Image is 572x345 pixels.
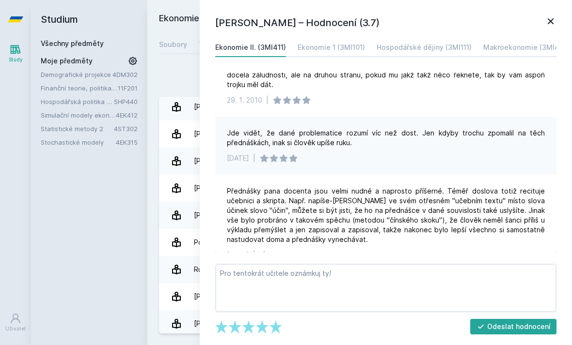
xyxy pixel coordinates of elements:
div: [PERSON_NAME] [194,314,248,333]
div: 29. 1. 2010 [227,95,262,105]
div: | [253,250,255,260]
a: Soubory [159,35,187,54]
a: Stochastické modely [41,137,116,147]
a: 4DM302 [112,71,138,78]
a: Uživatel [2,308,29,337]
a: [PERSON_NAME] 9 hodnocení 3.7 [159,283,560,310]
a: 5HP440 [114,98,138,105]
a: Demografické projekce [41,70,112,79]
div: | [253,153,255,163]
a: 11F201 [118,84,138,92]
div: Jde vidět, že dané problematice rozumí víc než dost. Jen kdyby trochu zpomalil na těch přednáškác... [227,128,545,148]
a: [PERSON_NAME] 4 hodnocení 4.3 [159,202,560,229]
div: [DATE] [227,250,249,260]
a: Statistické metody 2 [41,124,114,134]
div: [PERSON_NAME] [194,206,248,225]
div: Study [9,56,23,63]
a: Simulační modely ekonomických procesů [41,110,116,120]
a: [PERSON_NAME] 1 hodnocení 1.0 [159,148,560,175]
a: Hospodářská politika pro statistiky [41,97,114,106]
h2: Ekonomie II. (3MI411) [159,12,452,27]
button: Odeslat hodnocení [470,319,557,334]
div: [DATE] [227,153,249,163]
a: Rusmichová Lada 4 hodnocení 4.5 [159,256,560,283]
a: [PERSON_NAME] 1 hodnocení 5.0 [159,93,560,120]
a: Testy [199,35,218,54]
a: Pošta Vít 2 hodnocení 3.0 [159,229,560,256]
div: [PERSON_NAME] [194,124,248,144]
span: Moje předměty [41,56,93,66]
div: | [266,95,269,105]
a: 4EK315 [116,138,138,146]
a: [PERSON_NAME] 2 hodnocení 4.5 [159,175,560,202]
div: Pošta Vít [194,233,223,252]
div: [PERSON_NAME] [194,151,248,171]
a: 4EK412 [116,111,138,119]
a: Study [2,39,29,68]
a: Finanční teorie, politika a instituce [41,83,118,93]
a: Všechny předměty [41,39,104,47]
div: Rusmichová Lada [194,260,250,279]
a: [PERSON_NAME] 2 hodnocení 5.0 [159,310,560,337]
a: 4ST302 [114,125,138,133]
div: Uživatel [5,325,26,332]
div: Soubory [159,40,187,49]
div: [PERSON_NAME] [194,179,248,198]
a: [PERSON_NAME] 3 hodnocení 5.0 [159,120,560,148]
div: [PERSON_NAME] [194,287,248,306]
div: Přednášky pana docenta jsou velmi nudné a naprosto příšerné. Téměř doslova totiž recituje učebnic... [227,186,545,244]
div: [PERSON_NAME] [194,97,248,117]
div: Testy [199,40,218,49]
